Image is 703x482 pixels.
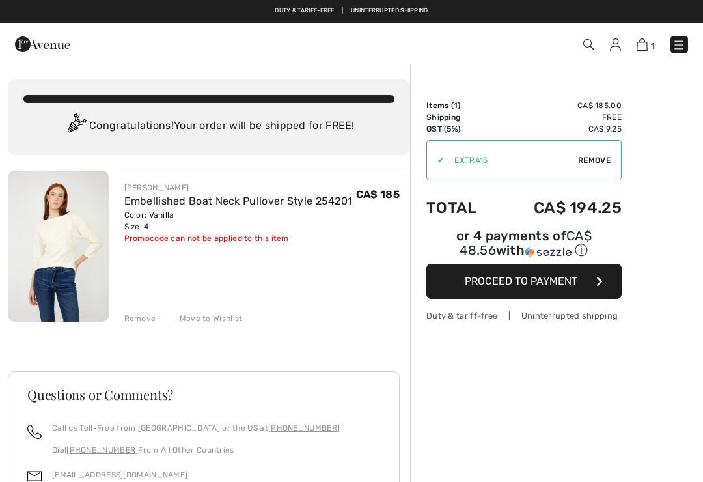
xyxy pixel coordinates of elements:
span: Proceed to Payment [465,275,577,287]
div: or 4 payments ofCA$ 48.56withSezzle Click to learn more about Sezzle [426,230,622,264]
div: Promocode can not be applied to this item [124,233,353,244]
td: Total [426,186,497,230]
span: CA$ 185 [356,188,400,201]
a: Embellished Boat Neck Pullover Style 254201 [124,195,353,207]
td: CA$ 194.25 [497,186,622,230]
div: Duty & tariff-free | Uninterrupted shipping [426,309,622,322]
div: [PERSON_NAME] [124,182,353,193]
td: Shipping [426,111,497,123]
img: call [27,425,42,439]
img: Embellished Boat Neck Pullover Style 254201 [8,171,109,322]
img: Shopping Bag [637,38,648,51]
div: Congratulations! Your order will be shipped for FREE! [23,113,394,139]
span: 1 [651,41,655,51]
h3: Questions or Comments? [27,388,380,401]
p: Dial From All Other Countries [52,444,340,456]
img: My Info [610,38,621,51]
td: GST (5%) [426,123,497,135]
td: CA$ 185.00 [497,100,622,111]
img: Sezzle [525,246,572,258]
div: ✔ [427,154,444,166]
span: Remove [578,154,611,166]
a: [PHONE_NUMBER] [66,446,138,455]
div: Remove [124,313,156,324]
span: CA$ 48.56 [460,228,592,258]
div: Color: Vanilla Size: 4 [124,209,353,233]
button: Proceed to Payment [426,264,622,299]
img: 1ère Avenue [15,31,70,57]
a: 1 [637,36,655,52]
td: CA$ 9.25 [497,123,622,135]
td: Items ( ) [426,100,497,111]
div: Move to Wishlist [169,313,243,324]
img: Search [583,39,594,50]
img: Congratulation2.svg [63,113,89,139]
input: Promo code [444,141,578,180]
a: [PHONE_NUMBER] [268,423,340,432]
a: 1ère Avenue [15,37,70,50]
a: [EMAIL_ADDRESS][DOMAIN_NAME] [52,470,187,479]
td: Free [497,111,622,123]
img: Menu [672,38,685,51]
div: or 4 payments of with [426,230,622,259]
span: 1 [454,101,458,110]
p: Call us Toll-Free from [GEOGRAPHIC_DATA] or the US at [52,422,340,434]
